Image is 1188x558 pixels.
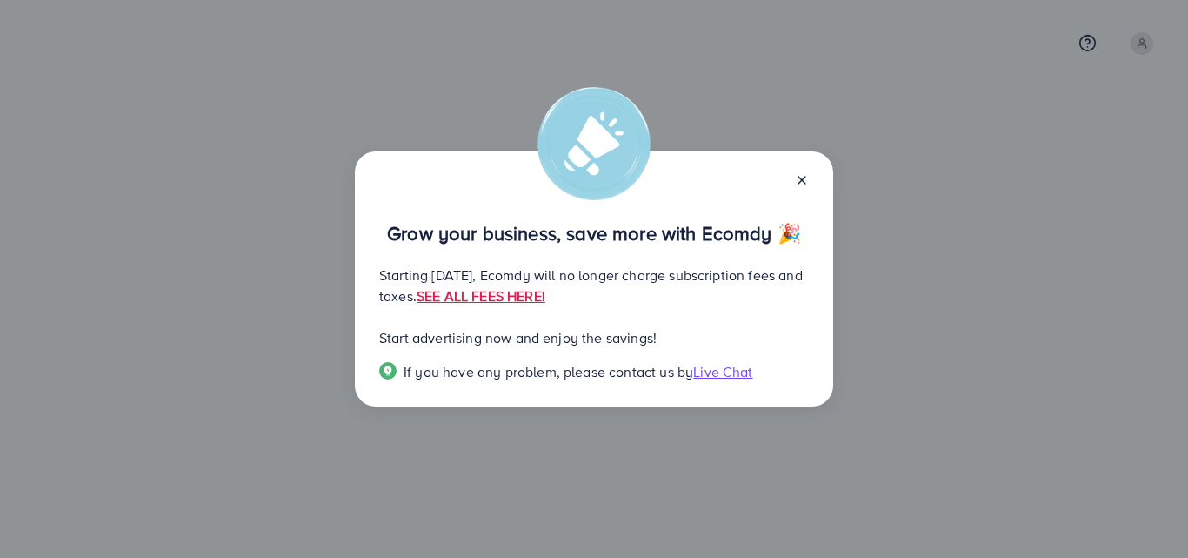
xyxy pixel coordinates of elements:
img: alert [537,87,651,200]
span: If you have any problem, please contact us by [404,362,693,381]
p: Starting [DATE], Ecomdy will no longer charge subscription fees and taxes. [379,265,809,306]
p: Start advertising now and enjoy the savings! [379,327,809,348]
a: SEE ALL FEES HERE! [417,286,545,306]
span: Live Chat [693,362,752,381]
img: Popup guide [379,362,397,380]
p: Grow your business, save more with Ecomdy 🎉 [379,223,809,244]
